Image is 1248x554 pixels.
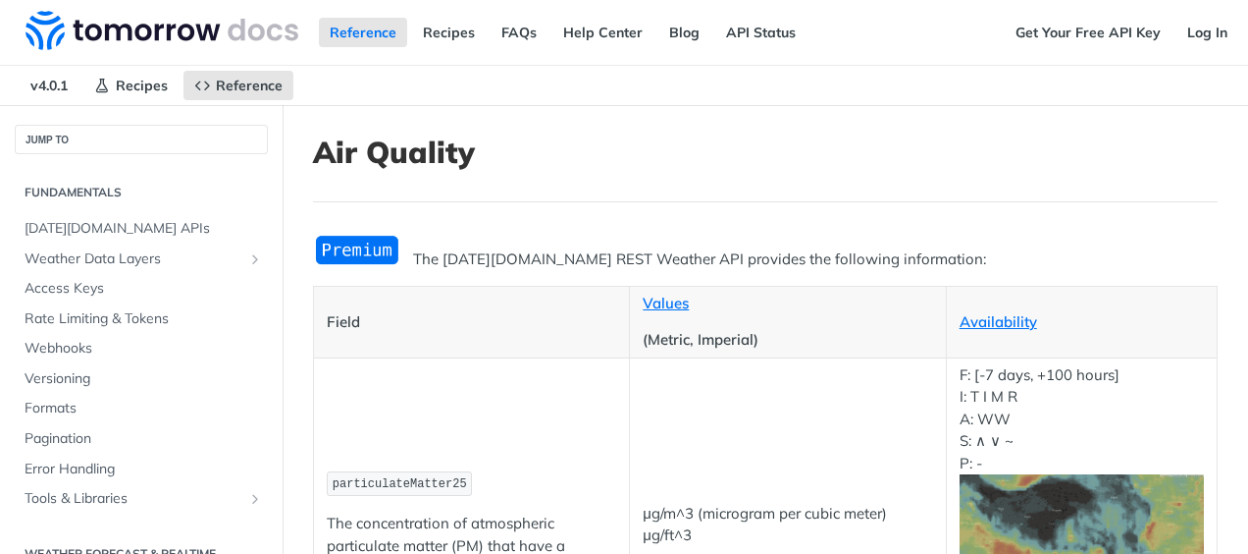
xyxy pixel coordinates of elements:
[15,214,268,244] a: [DATE][DOMAIN_NAME] APIs
[15,484,268,514] a: Tools & LibrariesShow subpages for Tools & Libraries
[183,71,293,100] a: Reference
[25,489,242,509] span: Tools & Libraries
[1176,18,1238,47] a: Log In
[25,399,263,418] span: Formats
[327,311,616,334] p: Field
[247,491,263,507] button: Show subpages for Tools & Libraries
[25,460,263,479] span: Error Handling
[25,219,263,239] span: [DATE][DOMAIN_NAME] APIs
[15,424,268,454] a: Pagination
[643,294,689,312] a: Values
[313,135,1218,170] h1: Air Quality
[25,369,263,389] span: Versioning
[313,249,1218,271] p: The [DATE][DOMAIN_NAME] REST Weather API provides the following information:
[216,77,283,94] span: Reference
[25,339,263,359] span: Webhooks
[15,394,268,423] a: Formats
[15,125,268,154] button: JUMP TO
[15,274,268,304] a: Access Keys
[15,184,268,201] h2: Fundamentals
[25,279,263,299] span: Access Keys
[247,251,263,267] button: Show subpages for Weather Data Layers
[83,71,179,100] a: Recipes
[25,309,263,329] span: Rate Limiting & Tokens
[1005,18,1171,47] a: Get Your Free API Key
[15,455,268,484] a: Error Handling
[116,77,168,94] span: Recipes
[15,334,268,363] a: Webhooks
[25,429,263,449] span: Pagination
[552,18,653,47] a: Help Center
[20,71,78,100] span: v4.0.1
[643,503,932,547] p: μg/m^3 (microgram per cubic meter) μg/ft^3
[26,11,298,50] img: Tomorrow.io Weather API Docs
[327,471,472,496] code: particulateMatter25
[319,18,407,47] a: Reference
[15,364,268,394] a: Versioning
[643,329,932,352] p: (Metric, Imperial)
[15,245,268,274] a: Weather Data LayersShow subpages for Weather Data Layers
[25,249,242,269] span: Weather Data Layers
[658,18,710,47] a: Blog
[15,305,268,334] a: Rate Limiting & Tokens
[715,18,806,47] a: API Status
[960,312,1037,331] a: Availability
[412,18,486,47] a: Recipes
[491,18,547,47] a: FAQs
